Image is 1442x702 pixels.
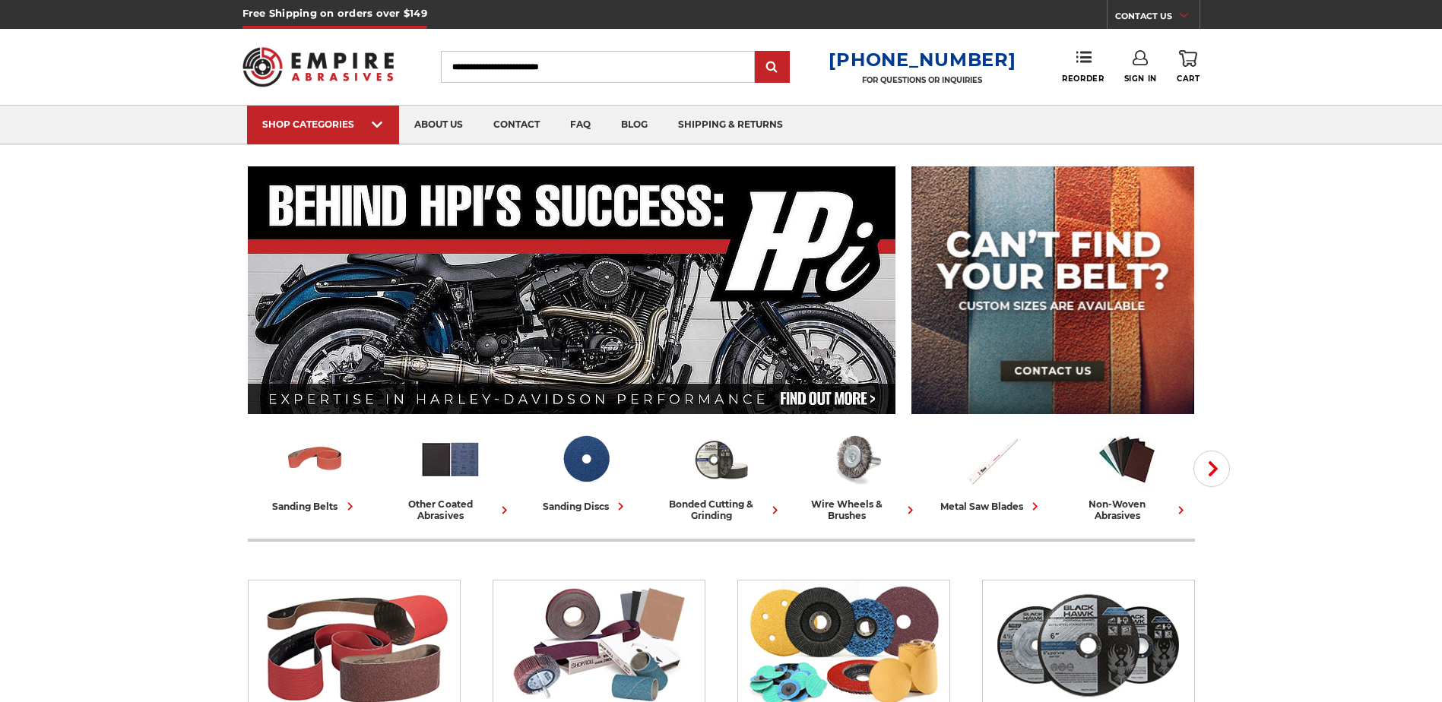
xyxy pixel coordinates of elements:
[248,166,896,414] img: Banner for an interview featuring Horsepower Inc who makes Harley performance upgrades featured o...
[660,428,783,521] a: bonded cutting & grinding
[543,498,629,514] div: sanding discs
[660,498,783,521] div: bonded cutting & grinding
[478,106,555,144] a: contact
[829,49,1016,71] a: [PHONE_NUMBER]
[795,498,918,521] div: wire wheels & brushes
[389,498,512,521] div: other coated abrasives
[940,498,1043,514] div: metal saw blades
[1095,428,1158,491] img: Non-woven Abrasives
[960,428,1023,491] img: Metal Saw Blades
[757,52,788,83] input: Submit
[1062,74,1104,84] span: Reorder
[554,428,617,491] img: Sanding Discs
[1062,50,1104,83] a: Reorder
[795,428,918,521] a: wire wheels & brushes
[1124,74,1157,84] span: Sign In
[930,428,1054,514] a: metal saw blades
[1177,50,1200,84] a: Cart
[829,75,1016,85] p: FOR QUESTIONS OR INQUIRIES
[284,428,347,491] img: Sanding Belts
[606,106,663,144] a: blog
[1115,8,1200,29] a: CONTACT US
[419,428,482,491] img: Other Coated Abrasives
[911,166,1194,414] img: promo banner for custom belts.
[254,428,377,514] a: sanding belts
[689,428,753,491] img: Bonded Cutting & Grinding
[262,119,384,130] div: SHOP CATEGORIES
[389,428,512,521] a: other coated abrasives
[242,37,395,96] img: Empire Abrasives
[1193,451,1230,487] button: Next
[399,106,478,144] a: about us
[555,106,606,144] a: faq
[273,498,358,514] div: sanding belts
[663,106,798,144] a: shipping & returns
[525,428,648,514] a: sanding discs
[1177,74,1200,84] span: Cart
[1066,498,1189,521] div: non-woven abrasives
[1066,428,1189,521] a: non-woven abrasives
[825,428,888,491] img: Wire Wheels & Brushes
